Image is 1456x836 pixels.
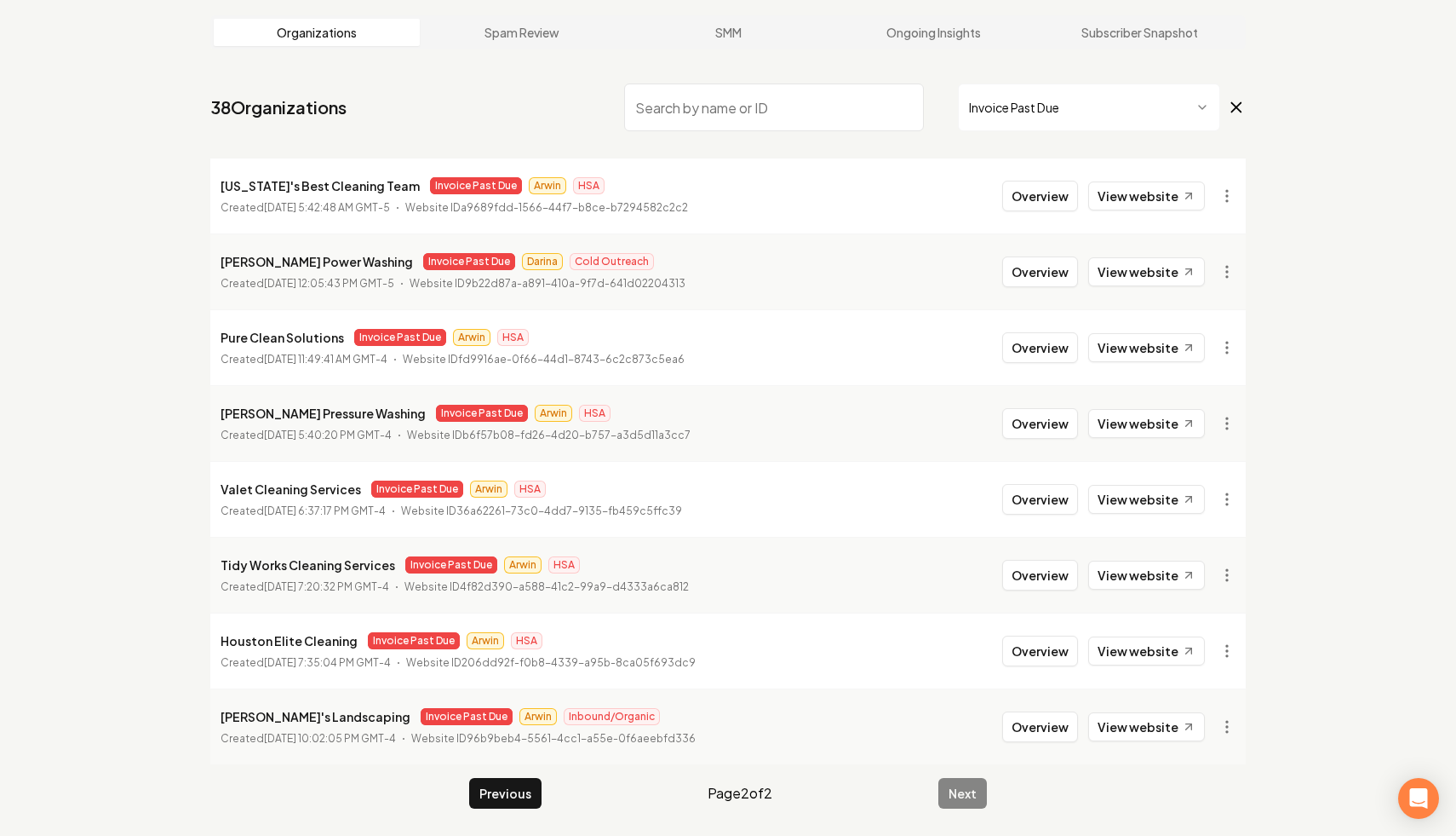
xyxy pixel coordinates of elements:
[264,504,386,517] time: [DATE] 6:37:17 PM GMT-4
[564,708,660,725] span: Inbound/Organic
[371,481,463,498] span: Invoice Past Due
[1002,636,1078,666] button: Overview
[624,84,924,131] input: Search by name or ID
[221,327,344,348] p: Pure Clean Solutions
[453,329,490,346] span: Arwin
[1088,333,1205,362] a: View website
[411,730,696,747] p: Website ID 96b9beb4-5561-4cc1-a55e-0f6aeebfd336
[522,253,563,270] span: Darina
[1088,182,1205,210] a: View website
[401,503,682,520] p: Website ID 36a62261-73c0-4dd7-9135-fb459c5ffc39
[436,405,528,422] span: Invoice Past Due
[403,351,685,368] p: Website ID fd9916ae-0f66-44d1-8743-6c2c873c5ea6
[469,778,542,809] button: Previous
[548,556,580,574] span: HSA
[354,329,446,346] span: Invoice Past Due
[264,656,391,669] time: [DATE] 7:35:04 PM GMT-4
[1002,484,1078,515] button: Overview
[1088,561,1205,590] a: View website
[430,177,522,194] span: Invoice Past Due
[221,199,390,216] p: Created
[1088,712,1205,741] a: View website
[221,403,426,424] p: [PERSON_NAME] Pressure Washing
[221,351,387,368] p: Created
[221,503,386,520] p: Created
[511,632,542,649] span: HSA
[221,427,392,444] p: Created
[410,275,685,292] p: Website ID 9b22d87a-a891-410a-9f7d-641d02204313
[214,19,420,46] a: Organizations
[467,632,504,649] span: Arwin
[221,555,395,575] p: Tidy Works Cleaning Services
[708,783,772,804] span: Page 2 of 2
[1088,637,1205,666] a: View website
[570,253,654,270] span: Cold Outreach
[573,177,605,194] span: HSA
[405,556,497,574] span: Invoice Past Due
[1002,181,1078,211] button: Overview
[210,95,347,119] a: 38Organizations
[1002,408,1078,439] button: Overview
[221,176,420,196] p: [US_STATE]'s Best Cleaning Team
[1002,332,1078,363] button: Overview
[1088,409,1205,438] a: View website
[421,708,513,725] span: Invoice Past Due
[406,654,696,672] p: Website ID 206dd92f-f0b8-4339-a95b-8ca05f693dc9
[625,19,831,46] a: SMM
[1002,712,1078,742] button: Overview
[264,580,389,593] time: [DATE] 7:20:32 PM GMT-4
[405,199,688,216] p: Website ID a9689fdd-1566-44f7-b8ce-b7294582c2c2
[831,19,1037,46] a: Ongoing Insights
[1002,560,1078,591] button: Overview
[264,353,387,366] time: [DATE] 11:49:41 AM GMT-4
[221,479,361,499] p: Valet Cleaning Services
[264,277,394,290] time: [DATE] 12:05:43 PM GMT-5
[423,253,515,270] span: Invoice Past Due
[264,201,390,214] time: [DATE] 5:42:48 AM GMT-5
[368,632,460,649] span: Invoice Past Due
[221,654,391,672] p: Created
[535,405,572,422] span: Arwin
[404,579,689,596] p: Website ID 4f82d390-a588-41c2-99a9-d4333a6ca812
[407,427,691,444] p: Website ID b6f57b08-fd26-4d20-b757-a3d5d11a3cc7
[579,405,610,422] span: HSA
[221,730,396,747] p: Created
[221,631,358,651] p: Houston Elite Cleaning
[221,579,389,596] p: Created
[1036,19,1242,46] a: Subscriber Snapshot
[221,706,410,727] p: [PERSON_NAME]'s Landscaping
[1002,257,1078,287] button: Overview
[497,329,529,346] span: HSA
[470,481,507,498] span: Arwin
[264,429,392,441] time: [DATE] 5:40:20 PM GMT-4
[221,275,394,292] p: Created
[1398,778,1439,819] div: Open Intercom Messenger
[529,177,566,194] span: Arwin
[1088,257,1205,286] a: View website
[264,732,396,745] time: [DATE] 10:02:05 PM GMT-4
[420,19,626,46] a: Spam Review
[504,556,542,574] span: Arwin
[1088,485,1205,514] a: View website
[519,708,557,725] span: Arwin
[221,251,413,272] p: [PERSON_NAME] Power Washing
[514,481,546,498] span: HSA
